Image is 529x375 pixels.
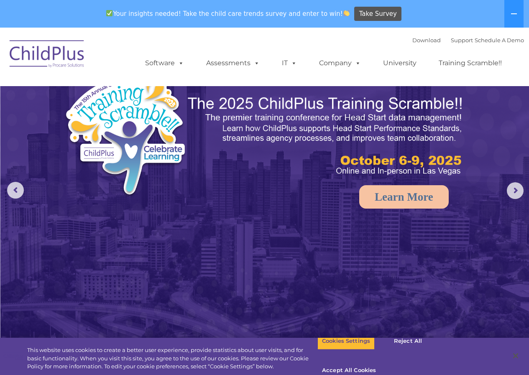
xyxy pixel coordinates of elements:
[430,55,510,71] a: Training Scramble!!
[106,10,112,16] img: ✅
[137,55,192,71] a: Software
[382,332,434,350] button: Reject All
[198,55,268,71] a: Assessments
[359,185,449,209] a: Learn More
[317,332,375,350] button: Cookies Settings
[412,37,524,43] font: |
[103,5,353,22] span: Your insights needed! Take the child care trends survey and enter to win!
[273,55,305,71] a: IT
[27,346,317,371] div: This website uses cookies to create a better user experience, provide statistics about user visit...
[412,37,441,43] a: Download
[506,347,525,365] button: Close
[354,7,401,21] a: Take Survey
[359,7,397,21] span: Take Survey
[311,55,369,71] a: Company
[475,37,524,43] a: Schedule A Demo
[343,10,350,16] img: 👏
[375,55,425,71] a: University
[451,37,473,43] a: Support
[5,34,89,76] img: ChildPlus by Procare Solutions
